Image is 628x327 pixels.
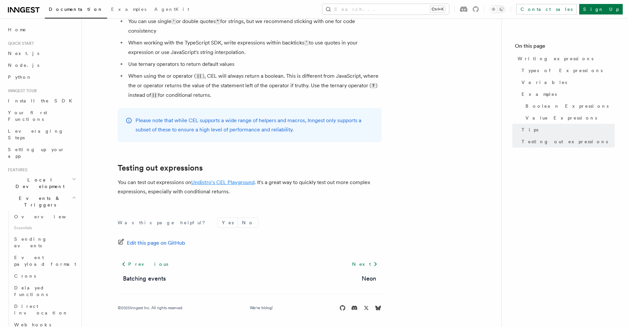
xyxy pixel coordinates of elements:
[8,128,64,140] span: Leveraging Steps
[45,2,107,18] a: Documentation
[12,223,77,233] span: Essentials
[150,2,193,18] a: AgentKit
[522,138,608,145] span: Testing out expressions
[322,4,449,14] button: Search...Ctrl+K
[154,7,189,12] span: AgentKit
[518,55,593,62] span: Writing expressions
[5,95,77,107] a: Install the SDK
[8,63,39,68] span: Node.js
[14,304,68,315] span: Direct invocation
[522,91,557,97] span: Examples
[14,285,48,297] span: Delayed functions
[12,282,77,300] a: Delayed functions
[5,71,77,83] a: Python
[515,42,615,53] h4: On this page
[523,112,615,124] a: Value Expressions
[171,19,176,24] code: '
[525,103,609,109] span: Boolean Expressions
[5,195,72,208] span: Events & Triggers
[8,110,47,122] span: Your first Functions
[118,305,183,311] div: © 2025 Inngest Inc. All rights reserved.
[14,273,36,279] span: Crons
[12,233,77,252] a: Sending events
[304,40,309,46] code: `
[196,73,203,79] code: ||
[107,2,150,18] a: Examples
[5,144,77,162] a: Setting up your app
[12,252,77,270] a: Event payload format
[516,4,577,14] a: Contact sales
[218,218,238,228] button: Yes
[522,79,567,86] span: Variables
[362,274,376,283] a: Neon
[126,38,381,57] li: When working with the TypeScript SDK, write expressions within backticks to use quotes in your ex...
[522,67,603,74] span: Types of Expressions
[5,125,77,144] a: Leveraging Steps
[371,83,376,89] code: ?
[519,124,615,136] a: Tips
[579,4,623,14] a: Sign Up
[123,274,166,283] a: Batching events
[8,74,32,80] span: Python
[8,98,76,103] span: Install the SDK
[519,136,615,148] a: Testing out expressions
[118,258,172,270] a: Previous
[522,126,538,133] span: Tips
[519,88,615,100] a: Examples
[5,41,34,46] span: Quick start
[118,238,185,248] a: Edit this page on GitHub
[118,178,381,196] p: You can test out expressions on . It's a great way to quickly test out more complex expressions, ...
[12,270,77,282] a: Crons
[118,163,203,173] a: Testing out expressions
[151,93,158,98] code: ||
[12,300,77,319] a: Direct invocation
[118,219,210,226] p: Was this page helpful?
[523,100,615,112] a: Boolean Expressions
[238,218,258,228] button: No
[5,59,77,71] a: Node.js
[49,7,103,12] span: Documentation
[135,116,374,134] p: Please note that while CEL supports a wide range of helpers and macros, Inngest only supports a s...
[515,53,615,65] a: Writing expressions
[8,147,65,159] span: Setting up your app
[127,238,185,248] span: Edit this page on GitHub
[111,7,146,12] span: Examples
[126,71,381,100] li: When using the or operator ( ), CEL will always return a boolean. This is different from JavaScri...
[14,214,82,219] span: Overview
[348,258,381,270] a: Next
[216,19,220,24] code: "
[519,76,615,88] a: Variables
[14,236,47,248] span: Sending events
[126,60,381,69] li: Use ternary operators to return default values
[5,174,77,192] button: Local Development
[5,47,77,59] a: Next.js
[191,179,254,185] a: Undistro's CEL Playground
[5,107,77,125] a: Your first Functions
[519,65,615,76] a: Types of Expressions
[5,192,77,211] button: Events & Triggers
[14,255,76,267] span: Event payload format
[12,211,77,223] a: Overview
[250,305,273,311] a: We're hiring!
[5,167,27,173] span: Features
[430,6,445,13] kbd: Ctrl+K
[5,88,37,94] span: Inngest tour
[126,17,381,36] li: You can use single or double quotes for strings, but we recommend sticking with one for code cons...
[525,115,597,121] span: Value Expressions
[5,24,77,36] a: Home
[8,51,39,56] span: Next.js
[490,5,505,13] button: Toggle dark mode
[8,26,26,33] span: Home
[5,177,72,190] span: Local Development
